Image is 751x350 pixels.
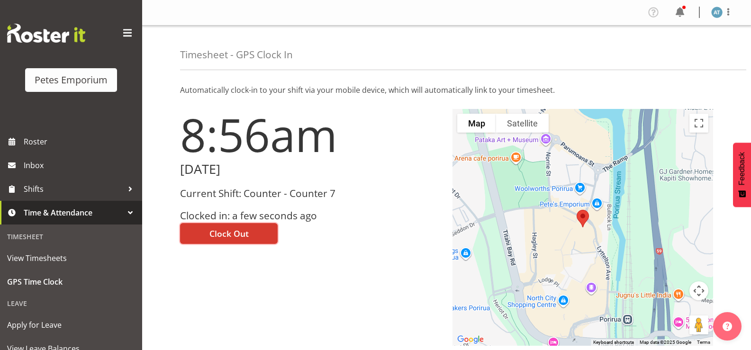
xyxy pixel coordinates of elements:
div: Petes Emporium [35,73,108,87]
img: help-xxl-2.png [723,322,732,331]
span: Apply for Leave [7,318,135,332]
button: Map camera controls [689,281,708,300]
span: GPS Time Clock [7,275,135,289]
span: Feedback [738,152,746,185]
button: Toggle fullscreen view [689,114,708,133]
h1: 8:56am [180,109,441,160]
a: Open this area in Google Maps (opens a new window) [455,333,486,346]
h3: Clocked in: a few seconds ago [180,210,441,221]
span: View Timesheets [7,251,135,265]
a: Terms (opens in new tab) [697,340,710,345]
button: Keyboard shortcuts [593,339,634,346]
img: Rosterit website logo [7,24,85,43]
button: Show satellite imagery [496,114,549,133]
button: Drag Pegman onto the map to open Street View [689,315,708,334]
button: Clock Out [180,223,278,244]
span: Time & Attendance [24,206,123,220]
a: Apply for Leave [2,313,140,337]
h3: Current Shift: Counter - Counter 7 [180,188,441,199]
button: Feedback - Show survey [733,143,751,207]
span: Inbox [24,158,137,172]
img: Google [455,333,486,346]
button: Show street map [457,114,496,133]
span: Roster [24,135,137,149]
p: Automatically clock-in to your shift via your mobile device, which will automatically link to you... [180,84,713,96]
div: Leave [2,294,140,313]
span: Clock Out [209,227,249,240]
a: GPS Time Clock [2,270,140,294]
div: Timesheet [2,227,140,246]
span: Shifts [24,182,123,196]
h2: [DATE] [180,162,441,177]
img: alex-micheal-taniwha5364.jpg [711,7,723,18]
a: View Timesheets [2,246,140,270]
span: Map data ©2025 Google [640,340,691,345]
h4: Timesheet - GPS Clock In [180,49,293,60]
